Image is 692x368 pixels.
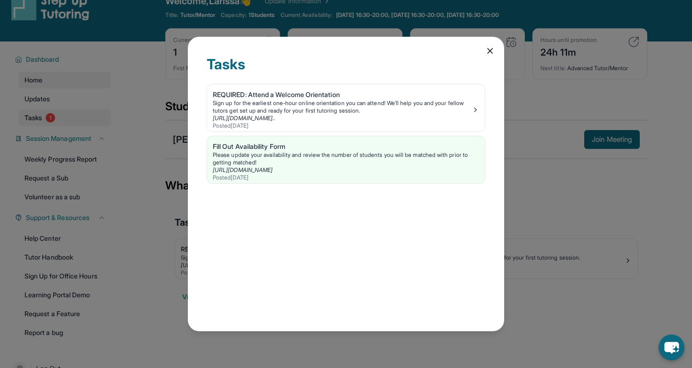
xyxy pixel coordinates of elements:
[207,84,485,131] a: REQUIRED: Attend a Welcome OrientationSign up for the earliest one-hour online orientation you ca...
[213,174,479,181] div: Posted [DATE]
[213,166,273,173] a: [URL][DOMAIN_NAME]
[213,151,479,166] div: Please update your availability and review the number of students you will be matched with prior ...
[213,114,275,122] a: [URL][DOMAIN_NAME]..
[207,56,485,84] div: Tasks
[659,335,684,360] button: chat-button
[213,122,472,130] div: Posted [DATE]
[213,142,479,151] div: Fill Out Availability Form
[213,99,472,114] div: Sign up for the earliest one-hour online orientation you can attend! We’ll help you and your fell...
[207,136,485,183] a: Fill Out Availability FormPlease update your availability and review the number of students you w...
[213,90,472,99] div: REQUIRED: Attend a Welcome Orientation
